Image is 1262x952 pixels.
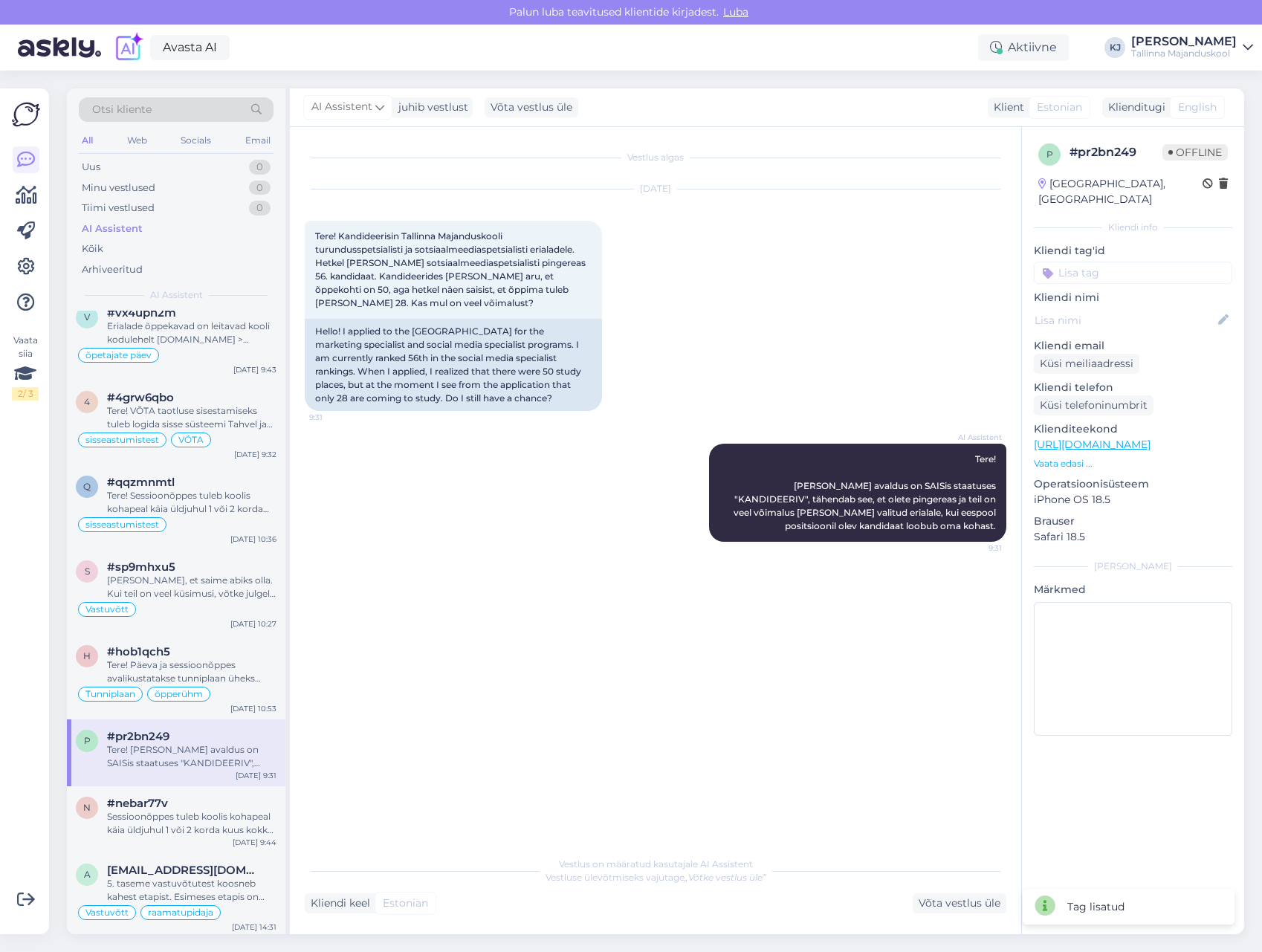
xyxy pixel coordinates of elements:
div: [DATE] 14:31 [232,922,276,933]
div: [DATE] 10:36 [230,534,276,545]
div: 0 [249,201,271,216]
span: VÕTA [178,435,204,444]
span: #qqzmnmtl [107,476,175,489]
span: Luba [719,5,753,19]
span: #hob1qch5 [107,645,170,658]
span: Vastuvõtt [85,908,129,917]
div: Minu vestlused [82,181,155,195]
span: p [1046,149,1053,160]
span: Vestluse ülevõtmiseks vajutage [546,872,766,883]
div: Web [124,131,150,150]
span: sisseastumistest [85,520,159,529]
p: Kliendi email [1034,338,1232,354]
span: Vastuvõtt [85,605,129,614]
div: Võta vestlus üle [913,893,1006,913]
div: [DATE] 9:31 [236,770,276,781]
span: AI Assistent [946,432,1002,443]
div: Võta vestlus üle [485,97,578,117]
span: Tere! Kandideerisin Tallinna Majanduskooli turundusspetsialisti ja sotsiaalmeediaspetsialisti eri... [315,230,588,308]
div: juhib vestlust [392,100,468,115]
div: Klienditugi [1102,100,1165,115]
span: Estonian [1037,100,1082,115]
span: Vestlus on määratud kasutajale AI Assistent [559,858,753,870]
div: Tere! [PERSON_NAME] avaldus on SAISis staatuses "KANDIDEERIV", tähendab see, et olete pingereas j... [107,743,276,770]
div: 2 / 3 [12,387,39,401]
span: raamatupidaja [148,908,213,917]
div: Kliendi keel [305,896,370,911]
span: h [83,650,91,661]
span: AI Assistent [311,99,372,115]
div: All [79,131,96,150]
div: Tiimi vestlused [82,201,155,216]
p: Märkmed [1034,582,1232,598]
span: 9:31 [946,543,1002,554]
div: Erialade õppekavad on leitavad kooli kodulehelt [DOMAIN_NAME] > Erialad. Õppekava link avaneb eri... [107,320,276,346]
div: # pr2bn249 [1070,143,1162,161]
a: [URL][DOMAIN_NAME] [1034,438,1151,451]
div: Kliendi info [1034,221,1232,234]
i: „Võtke vestlus üle” [685,872,766,883]
div: 0 [249,181,271,195]
div: Arhiveeritud [82,262,143,277]
span: Tunniplaan [85,690,135,699]
div: [DATE] 10:53 [230,703,276,714]
div: 0 [249,160,271,175]
input: Lisa tag [1034,262,1232,284]
div: Klient [988,100,1024,115]
div: Küsi telefoninumbrit [1034,395,1153,415]
span: annely.kandelin@gmail.com [107,864,262,877]
p: Kliendi tag'id [1034,243,1232,259]
span: sisseastumistest [85,435,159,444]
div: Uus [82,160,100,175]
div: Vaata siia [12,334,39,401]
a: Avasta AI [150,35,230,60]
span: s [85,566,90,577]
div: [DATE] 10:27 [230,618,276,629]
div: [PERSON_NAME] [1131,36,1237,48]
img: Askly Logo [12,100,40,129]
p: Vaata edasi ... [1034,457,1232,470]
p: Klienditeekond [1034,421,1232,437]
div: [DATE] [305,182,1006,195]
div: Hello! I applied to the [GEOGRAPHIC_DATA] for the marketing specialist and social media specialis... [305,319,602,411]
span: v [84,311,90,323]
div: KJ [1104,37,1125,58]
span: Estonian [383,896,428,911]
span: p [84,735,91,746]
div: Tag lisatud [1067,899,1125,915]
p: Kliendi telefon [1034,380,1232,395]
p: Kliendi nimi [1034,290,1232,305]
div: [DATE] 9:43 [233,364,276,375]
span: õpetajate päev [85,351,152,360]
div: Socials [178,131,214,150]
div: [PERSON_NAME] [1034,560,1232,573]
p: iPhone OS 18.5 [1034,492,1232,508]
div: Tere! VÕTA taotluse sisestamiseks tuleb logida sisse süsteemi Tahvel ja valida [PERSON_NAME] taot... [107,404,276,431]
span: #nebar77v [107,797,168,810]
p: Safari 18.5 [1034,529,1232,545]
span: #vx4upn2m [107,306,176,320]
img: explore-ai [113,32,144,63]
div: AI Assistent [82,221,143,236]
span: Otsi kliente [92,102,152,117]
div: Tere! Päeva ja sessioonõppes avalikustatakse tunniplaan üheks sessiooniks [PERSON_NAME] nädalat e... [107,658,276,685]
p: Brauser [1034,514,1232,529]
div: [GEOGRAPHIC_DATA], [GEOGRAPHIC_DATA] [1038,176,1203,207]
span: #4grw6qbo [107,391,174,404]
div: [DATE] 9:44 [233,837,276,848]
span: #pr2bn249 [107,730,169,743]
span: Offline [1162,144,1228,161]
div: [PERSON_NAME], et saime abiks olla. Kui teil on veel küsimusi, võtke julgelt ühendust! [107,574,276,600]
span: a [84,869,91,880]
div: 5. taseme vastuvõtutest koosneb kahest etapist. Esimeses etapis on võimalik [PERSON_NAME] 100 pun... [107,877,276,904]
div: [DATE] 9:32 [234,449,276,460]
div: Sessioonõppes tuleb koolis kohapeal käia üldjuhul 1 või 2 korda kuus kokku kuni kaheksal õppepäev... [107,810,276,837]
a: [PERSON_NAME]Tallinna Majanduskool [1131,36,1253,59]
div: Kõik [82,242,103,256]
div: Tere! Sessioonõppes tuleb koolis kohapeal käia üldjuhul 1 või 2 korda kuus kokku kuni kaheksal õp... [107,489,276,516]
div: Aktiivne [978,34,1069,61]
span: q [83,481,91,492]
span: AI Assistent [150,288,203,302]
span: õpperühm [155,690,203,699]
div: Küsi meiliaadressi [1034,354,1139,374]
